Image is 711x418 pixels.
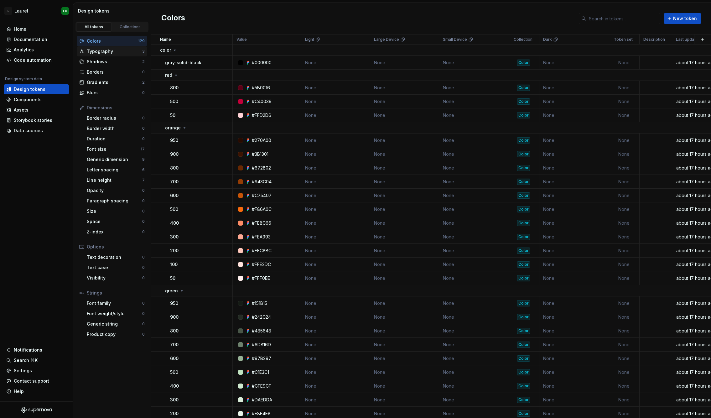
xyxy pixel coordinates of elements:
a: Borders0 [77,67,147,77]
p: 800 [170,85,179,91]
div: 2 [142,59,145,64]
td: None [301,175,370,189]
td: None [370,310,439,324]
td: None [608,244,640,258]
p: green [165,288,178,294]
div: Color [517,165,530,171]
td: None [370,338,439,352]
a: Assets [4,105,69,115]
p: 500 [170,98,178,105]
div: #C40039 [252,98,272,105]
div: #FEA993 [252,234,271,240]
td: None [539,258,608,271]
div: 2 [142,80,145,85]
div: Opacity [87,187,142,194]
td: None [608,81,640,95]
div: Home [14,26,26,32]
td: None [608,216,640,230]
div: Visibility [87,275,142,281]
p: red [165,72,172,78]
p: Value [236,37,247,42]
div: Letter spacing [87,167,142,173]
td: None [301,189,370,202]
button: Search ⌘K [4,355,69,365]
td: None [608,324,640,338]
div: Duration [87,136,142,142]
div: L [4,7,12,15]
div: Dimensions [87,105,145,111]
td: None [539,271,608,285]
td: None [539,202,608,216]
div: Color [517,112,530,118]
td: None [370,161,439,175]
td: None [539,216,608,230]
div: 0 [142,126,145,131]
span: New token [673,15,697,22]
div: Text decoration [87,254,142,260]
a: Documentation [4,34,69,44]
p: 500 [170,206,178,212]
div: Search ⌘K [14,357,38,363]
div: Collections [115,24,146,29]
div: 0 [142,209,145,214]
h2: Colors [161,13,185,24]
p: Small Device [443,37,467,42]
div: Color [517,179,530,185]
td: None [370,296,439,310]
div: 6 [142,167,145,172]
a: Generic string0 [84,319,147,329]
div: Components [14,97,42,103]
div: 0 [142,90,145,95]
p: 600 [170,192,179,199]
div: Color [517,192,530,199]
a: Letter spacing6 [84,165,147,175]
div: Documentation [14,36,47,43]
td: None [539,175,608,189]
div: Color [517,248,530,254]
div: #672802 [252,165,271,171]
div: Code automation [14,57,52,63]
a: Border radius0 [84,113,147,123]
td: None [370,56,439,70]
td: None [608,175,640,189]
td: None [301,310,370,324]
td: None [301,324,370,338]
div: #C75407 [252,192,272,199]
td: None [439,175,508,189]
div: #F86A0C [252,206,272,212]
a: Home [4,24,69,34]
td: None [301,161,370,175]
div: Laurel [14,8,28,14]
td: None [608,161,640,175]
div: Color [517,234,530,240]
div: 0 [142,275,145,280]
p: 200 [170,248,179,254]
td: None [370,108,439,122]
td: None [370,271,439,285]
div: Notifications [14,347,42,353]
div: Settings [14,368,32,374]
td: None [608,310,640,324]
td: None [539,244,608,258]
td: None [608,271,640,285]
td: None [539,324,608,338]
a: Code automation [4,55,69,65]
div: 0 [142,116,145,121]
p: 300 [170,234,179,240]
td: None [439,95,508,108]
div: #270A00 [252,137,271,144]
td: None [608,230,640,244]
p: 900 [170,314,179,320]
td: None [608,108,640,122]
a: Line height7 [84,175,147,185]
div: Color [517,261,530,268]
td: None [439,202,508,216]
a: Analytics [4,45,69,55]
td: None [439,258,508,271]
button: LLaurelLO [1,4,71,18]
div: Generic dimension [87,156,142,163]
div: Z-index [87,229,142,235]
div: Blurs [87,90,142,96]
td: None [301,56,370,70]
div: Product copy [87,331,142,337]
